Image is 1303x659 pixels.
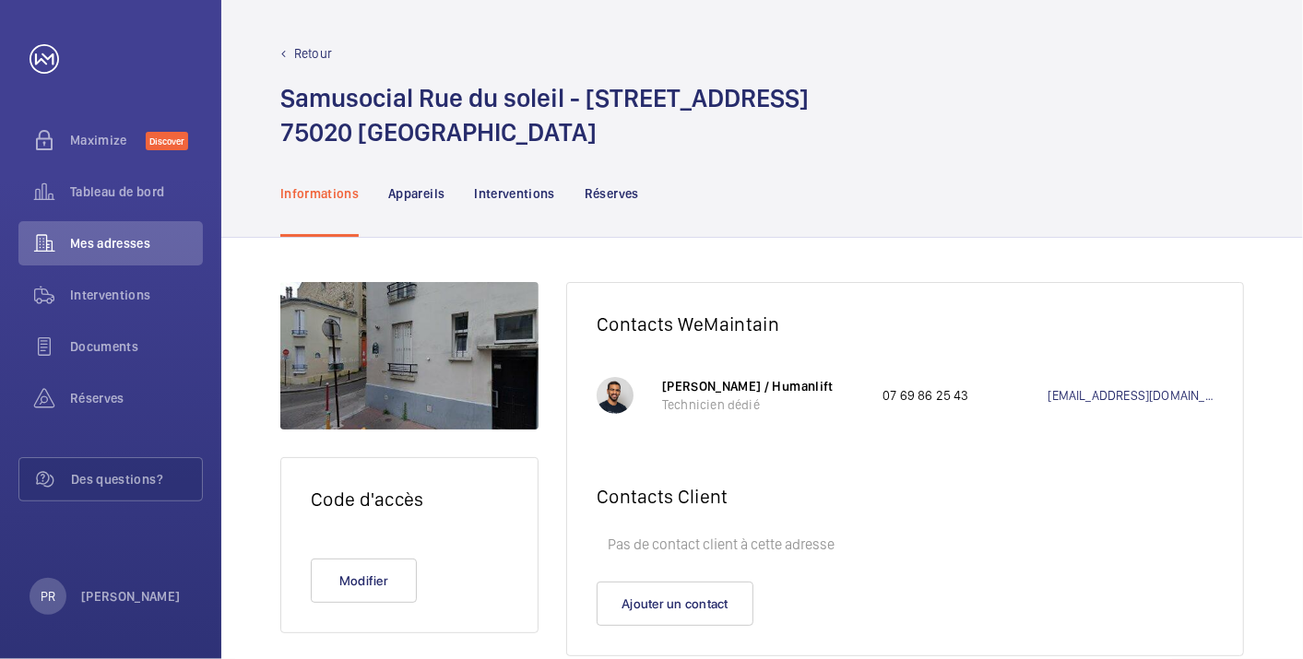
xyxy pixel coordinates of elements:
span: Réserves [70,389,203,407]
p: Réserves [585,184,639,203]
h2: Contacts Client [597,485,1214,508]
p: 07 69 86 25 43 [882,386,1048,405]
p: PR [41,587,55,606]
p: Pas de contact client à cette adresse [597,526,1214,563]
button: Modifier [311,559,417,603]
a: [EMAIL_ADDRESS][DOMAIN_NAME] [1048,386,1214,405]
p: [PERSON_NAME] [81,587,181,606]
h2: Code d'accès [311,488,508,511]
span: Des questions? [71,470,202,488]
span: Mes adresses [70,234,203,253]
span: Tableau de bord [70,182,203,201]
h1: Samusocial Rue du soleil - [STREET_ADDRESS] 75020 [GEOGRAPHIC_DATA] [280,81,809,149]
span: Discover [146,132,188,150]
p: Informations [280,184,359,203]
p: Retour [294,44,332,63]
span: Maximize [70,131,146,149]
p: Technicien dédié [662,395,864,414]
h2: Contacts WeMaintain [597,312,1214,335]
p: [PERSON_NAME] / Humanlift [662,377,864,395]
span: Interventions [70,286,203,304]
button: Ajouter un contact [597,582,753,626]
p: Appareils [388,184,444,203]
span: Documents [70,337,203,356]
p: Interventions [474,184,555,203]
